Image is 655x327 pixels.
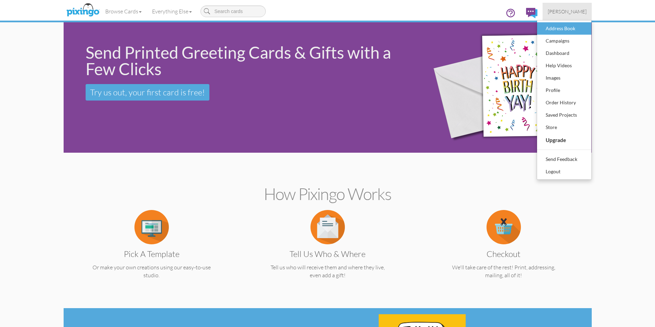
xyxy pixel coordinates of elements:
img: 942c5090-71ba-4bfc-9a92-ca782dcda692.png [421,13,587,163]
h3: Checkout [434,249,573,258]
div: Address Book [544,23,585,34]
input: Search cards [200,5,266,17]
img: item.alt [310,210,345,244]
a: Try us out, your first card is free! [86,84,209,101]
a: Profile [537,84,591,96]
a: Saved Projects [537,109,591,121]
p: Tell us who will receive them and where they live, even add a gift! [253,264,402,279]
p: We'll take care of the rest! Print, addressing, mailing, all of it! [429,264,578,279]
a: Tell us Who & Where Tell us who will receive them and where they live, even add a gift! [253,223,402,279]
a: Order History [537,96,591,109]
h3: Tell us Who & Where [258,249,397,258]
img: pixingo logo [65,2,101,19]
a: Images [537,72,591,84]
div: Profile [544,85,585,95]
div: Order History [544,97,585,108]
a: Logout [537,165,591,178]
div: Saved Projects [544,110,585,120]
h3: Pick a Template [82,249,221,258]
a: Send Feedback [537,153,591,165]
div: Images [544,73,585,83]
span: [PERSON_NAME] [548,9,587,14]
img: item.alt [487,210,521,244]
a: Campaigns [537,35,591,47]
div: Send Feedback [544,154,585,164]
img: comments.svg [526,8,537,18]
div: Store [544,122,585,132]
div: Campaigns [544,36,585,46]
h2: How Pixingo works [76,185,580,203]
span: Try us out, your first card is free! [90,87,205,97]
a: Checkout We'll take care of the rest! Print, addressing, mailing, all of it! [429,223,578,279]
a: Browse Cards [100,3,147,20]
a: [PERSON_NAME] [543,3,592,20]
p: Or make your own creations using our easy-to-use studio. [77,264,226,279]
a: Upgrade [537,133,591,147]
a: Help Videos [537,59,591,72]
div: Logout [544,166,585,177]
a: Pick a Template Or make your own creations using our easy-to-use studio. [77,223,226,279]
a: Everything Else [147,3,197,20]
a: Dashboard [537,47,591,59]
div: Dashboard [544,48,585,58]
div: Send Printed Greeting Cards & Gifts with a Few Clicks [86,44,410,77]
a: Address Book [537,22,591,35]
img: item.alt [134,210,169,244]
div: Upgrade [544,135,585,145]
a: Store [537,121,591,133]
div: Help Videos [544,60,585,71]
